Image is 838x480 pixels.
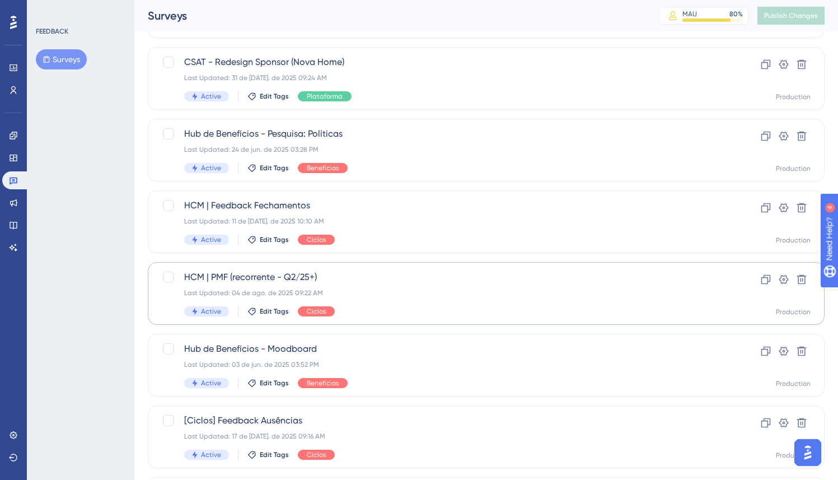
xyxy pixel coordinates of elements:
span: Plataforma [307,92,343,101]
span: Need Help? [26,3,70,16]
span: Benefícios [307,379,339,388]
div: Last Updated: 31 de [DATE]. de 2025 09:24 AM [184,73,699,82]
div: Production [776,236,811,245]
span: Active [201,235,221,244]
span: Edit Tags [260,307,289,316]
span: Active [201,379,221,388]
button: Edit Tags [247,307,289,316]
div: Production [776,451,811,460]
span: Active [201,164,221,173]
div: Production [776,307,811,316]
span: Hub de Benefícios - Moodboard [184,342,699,356]
span: HCM | Feedback Fechamentos [184,199,699,212]
div: Last Updated: 04 de ago. de 2025 09:22 AM [184,288,699,297]
span: Edit Tags [260,379,289,388]
iframe: UserGuiding AI Assistant Launcher [791,436,825,469]
span: Edit Tags [260,92,289,101]
span: Benefícios [307,164,339,173]
div: Last Updated: 17 de [DATE]. de 2025 09:16 AM [184,432,699,441]
div: Production [776,164,811,173]
span: Publish Changes [764,11,818,20]
div: Last Updated: 03 de jun. de 2025 03:52 PM [184,360,699,369]
div: MAU [682,10,697,18]
div: Last Updated: 24 de jun. de 2025 03:28 PM [184,145,699,154]
button: Edit Tags [247,450,289,459]
span: Ciclos [307,450,326,459]
div: 80 % [729,10,743,18]
div: Production [776,379,811,388]
button: Publish Changes [757,7,825,25]
div: Last Updated: 11 de [DATE]. de 2025 10:10 AM [184,217,699,226]
button: Edit Tags [247,235,289,244]
span: Edit Tags [260,164,289,173]
span: Active [201,450,221,459]
button: Surveys [36,49,87,69]
span: Ciclos [307,235,326,244]
button: Edit Tags [247,164,289,173]
span: Edit Tags [260,450,289,459]
span: Active [201,92,221,101]
button: Edit Tags [247,379,289,388]
span: Hub de Benefícios - Pesquisa: Políticas [184,127,699,141]
span: [Ciclos] Feedback Ausências [184,414,699,427]
div: Production [776,92,811,101]
div: Surveys [148,8,631,24]
span: Edit Tags [260,235,289,244]
span: HCM | PMF (recorrente - Q2/25+) [184,271,699,284]
button: Edit Tags [247,92,289,101]
div: 4 [78,6,81,15]
span: Ciclos [307,307,326,316]
span: CSAT - Redesign Sponsor (Nova Home) [184,55,699,69]
span: Active [201,307,221,316]
div: FEEDBACK [36,27,68,36]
